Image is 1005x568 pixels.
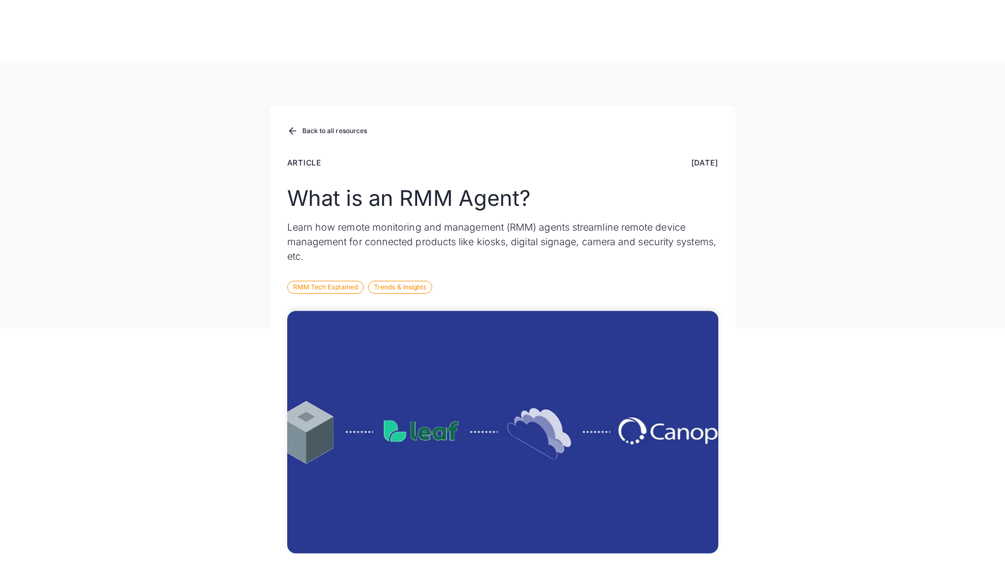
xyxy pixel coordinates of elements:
div: Article [287,157,322,168]
div: Trends & Insights [368,281,432,294]
h1: What is an RMM Agent? [287,185,718,211]
p: Learn how remote monitoring and management (RMM) agents streamline remote device management for c... [287,220,718,264]
a: Back to all resources [287,124,368,138]
div: [DATE] [691,157,718,168]
div: RMM Tech Explained [287,281,364,294]
div: Back to all resources [302,128,368,134]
